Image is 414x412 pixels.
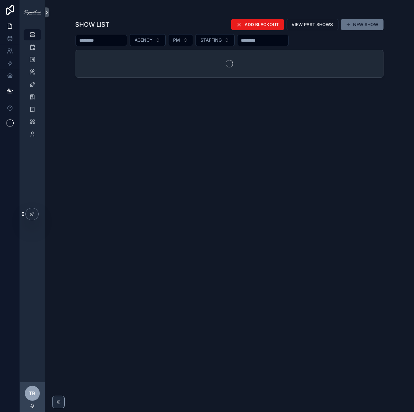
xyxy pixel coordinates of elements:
span: ADD BLACKOUT [245,21,279,28]
button: NEW SHOW [341,19,384,30]
button: VIEW PAST SHOWS [287,19,338,30]
span: STAFFING [201,37,222,43]
span: TB [29,390,36,397]
button: Select Button [168,34,193,46]
h1: SHOW LIST [76,20,110,29]
div: scrollable content [20,25,45,148]
span: AGENCY [135,37,153,43]
span: PM [173,37,180,43]
button: Select Button [195,34,235,46]
button: Select Button [130,34,166,46]
button: ADD BLACKOUT [231,19,284,30]
span: VIEW PAST SHOWS [292,21,333,28]
img: App logo [24,10,41,15]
